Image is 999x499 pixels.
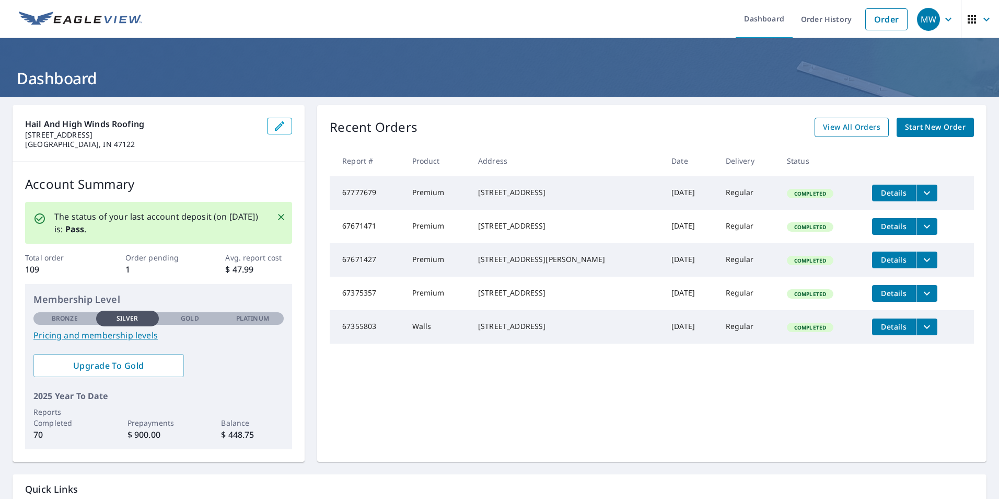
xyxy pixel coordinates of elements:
td: [DATE] [663,277,717,310]
td: 67671427 [330,243,403,277]
div: [STREET_ADDRESS] [478,321,655,332]
td: 67355803 [330,310,403,344]
p: Membership Level [33,292,284,307]
span: Completed [788,257,832,264]
b: Pass [65,223,85,235]
a: Pricing and membership levels [33,329,284,342]
td: Premium [404,277,470,310]
p: [GEOGRAPHIC_DATA], IN 47122 [25,140,259,149]
p: 109 [25,263,92,276]
p: Order pending [125,252,192,263]
button: detailsBtn-67375357 [872,285,916,302]
p: The status of your last account deposit (on [DATE]) is: . [54,210,264,235]
p: 1 [125,263,192,276]
p: Hail And High Winds Roofing [25,118,259,130]
div: [STREET_ADDRESS] [478,187,655,198]
td: Regular [717,277,779,310]
td: Premium [404,243,470,277]
td: Premium [404,176,470,210]
button: filesDropdownBtn-67671471 [916,218,937,235]
td: [DATE] [663,243,717,277]
td: Regular [717,176,779,210]
p: Gold [181,314,199,323]
div: [STREET_ADDRESS] [478,221,655,231]
span: Completed [788,223,832,231]
a: Start New Order [897,118,974,137]
span: Completed [788,324,832,331]
p: 70 [33,428,96,441]
td: 67375357 [330,277,403,310]
p: [STREET_ADDRESS] [25,130,259,140]
p: Total order [25,252,92,263]
span: Details [878,322,910,332]
td: Regular [717,310,779,344]
th: Report # [330,145,403,176]
th: Status [779,145,864,176]
span: Details [878,221,910,231]
span: Completed [788,290,832,298]
td: Walls [404,310,470,344]
td: Regular [717,243,779,277]
th: Date [663,145,717,176]
span: Completed [788,190,832,197]
p: $ 900.00 [127,428,190,441]
td: [DATE] [663,210,717,243]
span: Details [878,288,910,298]
span: Details [878,188,910,198]
button: filesDropdownBtn-67671427 [916,252,937,268]
p: Quick Links [25,483,974,496]
div: [STREET_ADDRESS][PERSON_NAME] [478,254,655,265]
div: [STREET_ADDRESS] [478,288,655,298]
td: [DATE] [663,310,717,344]
button: filesDropdownBtn-67777679 [916,185,937,201]
td: Premium [404,210,470,243]
button: Close [274,210,288,224]
button: filesDropdownBtn-67375357 [916,285,937,302]
div: MW [917,8,940,31]
th: Product [404,145,470,176]
h1: Dashboard [13,67,986,89]
td: Regular [717,210,779,243]
th: Delivery [717,145,779,176]
button: filesDropdownBtn-67355803 [916,319,937,335]
p: Avg. report cost [225,252,292,263]
p: $ 448.75 [221,428,284,441]
p: 2025 Year To Date [33,390,284,402]
th: Address [470,145,663,176]
td: 67671471 [330,210,403,243]
a: View All Orders [815,118,889,137]
button: detailsBtn-67671471 [872,218,916,235]
img: EV Logo [19,12,142,27]
span: View All Orders [823,121,880,134]
button: detailsBtn-67355803 [872,319,916,335]
p: Prepayments [127,417,190,428]
a: Upgrade To Gold [33,354,184,377]
button: detailsBtn-67671427 [872,252,916,268]
td: 67777679 [330,176,403,210]
button: detailsBtn-67777679 [872,185,916,201]
p: Silver [117,314,138,323]
span: Upgrade To Gold [42,360,176,371]
td: [DATE] [663,176,717,210]
p: Account Summary [25,175,292,194]
p: Bronze [52,314,78,323]
p: Reports Completed [33,406,96,428]
p: $ 47.99 [225,263,292,276]
p: Recent Orders [330,118,417,137]
span: Details [878,255,910,265]
p: Platinum [236,314,269,323]
p: Balance [221,417,284,428]
a: Order [865,8,908,30]
span: Start New Order [905,121,966,134]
